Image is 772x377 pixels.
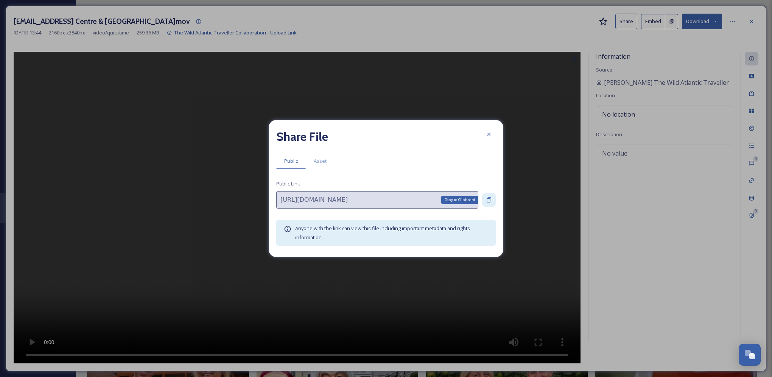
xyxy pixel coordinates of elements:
[441,196,478,204] div: Copy to Clipboard
[739,344,761,366] button: Open Chat
[276,180,300,187] span: Public Link
[276,128,328,146] h2: Share File
[314,157,327,165] span: Asset
[295,225,470,241] span: Anyone with the link can view this file including important metadata and rights information.
[284,157,298,165] span: Public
